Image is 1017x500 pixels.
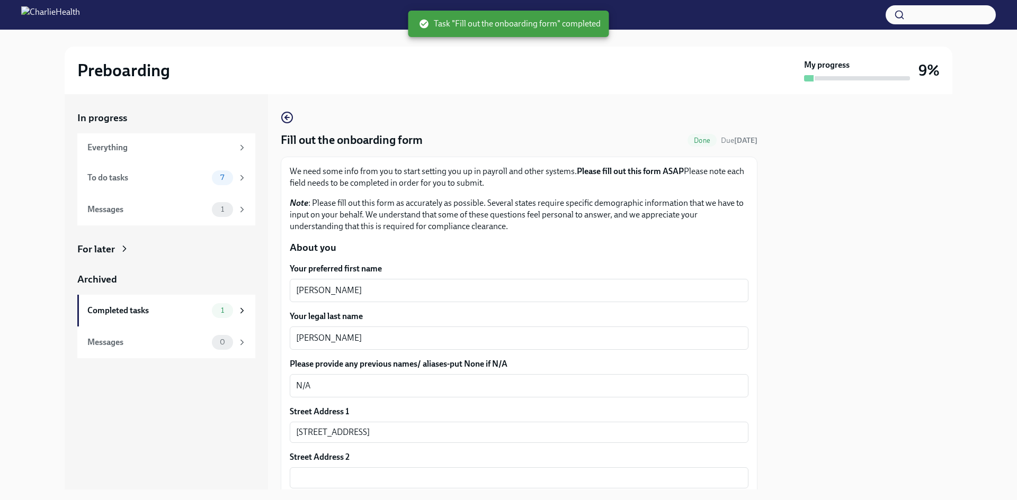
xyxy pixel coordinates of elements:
[290,198,308,208] strong: Note
[77,60,170,81] h2: Preboarding
[290,166,748,189] p: We need some info from you to start setting you up in payroll and other systems. Please note each...
[296,332,742,344] textarea: [PERSON_NAME]
[734,136,757,145] strong: [DATE]
[281,132,423,148] h4: Fill out the onboarding form
[77,242,115,256] div: For later
[419,18,601,30] span: Task "Fill out the onboarding form" completed
[87,337,208,348] div: Messages
[290,241,748,254] p: About you
[296,284,742,297] textarea: [PERSON_NAME]
[688,137,717,144] span: Done
[77,242,255,256] a: For later
[77,194,255,225] a: Messages1
[77,111,255,125] a: In progress
[296,379,742,392] textarea: N/A
[215,306,230,314] span: 1
[290,358,748,370] label: Please provide any previous names/ aliases-put None if N/A
[290,406,349,417] label: Street Address 1
[804,59,850,71] strong: My progress
[21,6,80,23] img: CharlieHealth
[290,197,748,232] p: : Please fill out this form as accurately as possible. Several states require specific demographi...
[290,311,748,322] label: Your legal last name
[721,136,757,145] span: Due
[918,61,940,80] h3: 9%
[87,204,208,215] div: Messages
[77,133,255,162] a: Everything
[290,263,748,275] label: Your preferred first name
[87,142,233,153] div: Everything
[77,162,255,194] a: To do tasks7
[290,451,350,463] label: Street Address 2
[213,338,231,346] span: 0
[215,205,230,213] span: 1
[77,326,255,358] a: Messages0
[87,305,208,316] div: Completed tasks
[77,295,255,326] a: Completed tasks1
[214,174,230,181] span: 7
[577,166,684,176] strong: Please fill out this form ASAP
[87,172,208,184] div: To do tasks
[77,272,255,286] a: Archived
